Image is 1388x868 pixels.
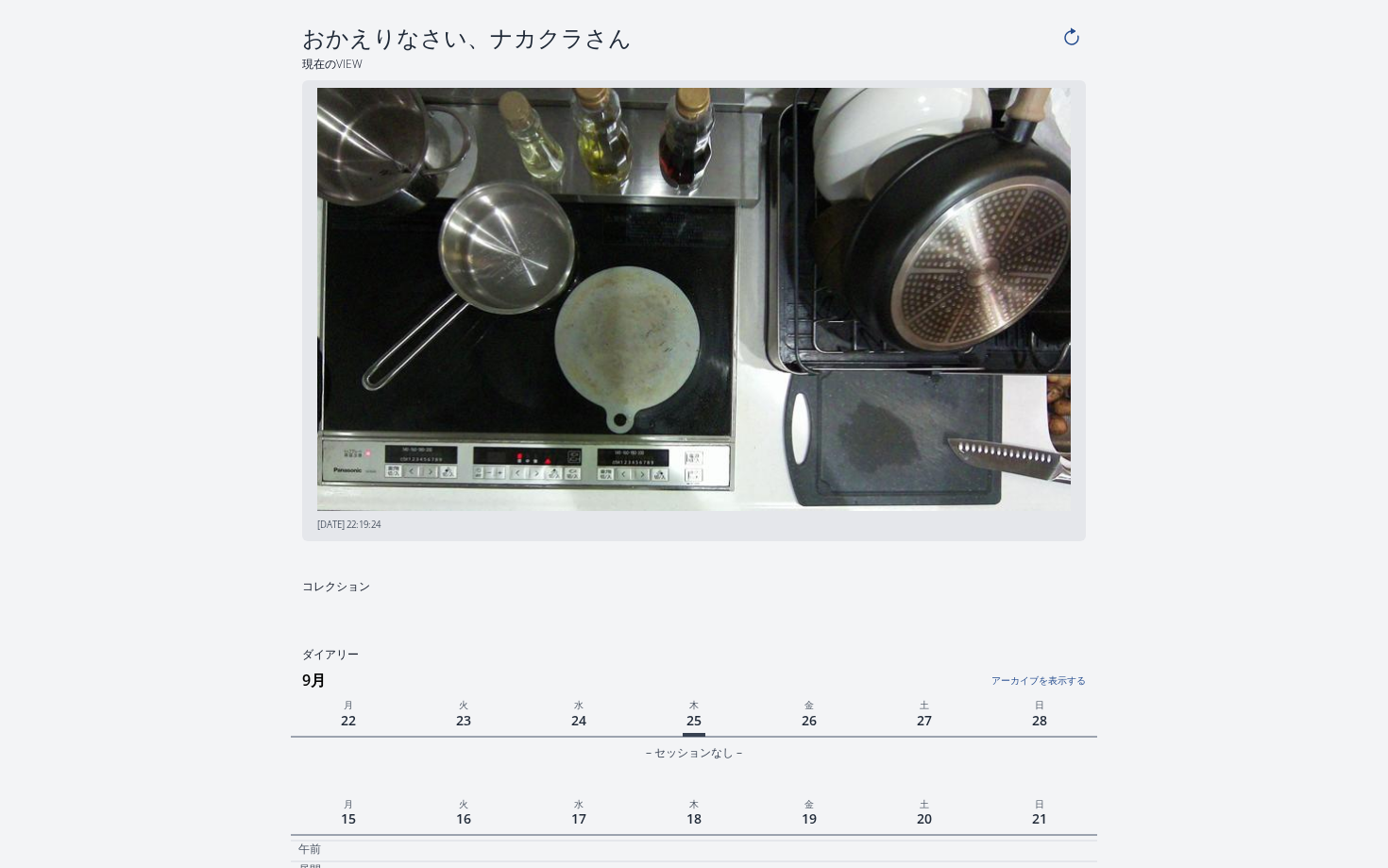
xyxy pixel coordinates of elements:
p: 木 [636,794,752,811]
p: 金 [752,794,867,811]
span: [DATE] 22:19:24 [317,519,381,531]
div: – セッションなし – [291,741,1096,764]
h2: コレクション [291,579,688,595]
p: 木 [636,695,752,712]
a: アーカイブを表示する [817,663,1085,688]
span: 24 [567,707,590,733]
p: 月 [291,695,406,712]
h2: 現在のView [291,57,1096,73]
p: 日 [982,794,1097,811]
span: 15 [337,806,360,831]
span: 23 [452,707,475,733]
span: 19 [798,806,821,831]
span: 26 [798,707,821,733]
h3: 9月 [302,665,1096,695]
p: 火 [406,794,521,811]
span: 18 [683,806,705,831]
p: 金 [752,695,867,712]
p: 水 [521,794,636,811]
span: 28 [1028,707,1051,733]
span: 16 [452,806,475,831]
h4: おかえりなさい、ナカクラさん [302,23,1057,53]
p: 日 [982,695,1097,712]
span: 21 [1028,806,1051,831]
p: 火 [406,695,521,712]
p: 月 [291,794,406,811]
p: 土 [867,695,982,712]
span: 17 [567,806,590,831]
p: 水 [521,695,636,712]
p: 午前 [298,842,321,857]
span: 25 [683,707,705,737]
span: 27 [913,707,936,733]
h2: ダイアリー [291,647,1096,663]
span: 22 [337,707,360,733]
span: 20 [913,806,936,831]
img: 20250920221924.jpeg [317,88,1070,511]
p: 土 [867,794,982,811]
